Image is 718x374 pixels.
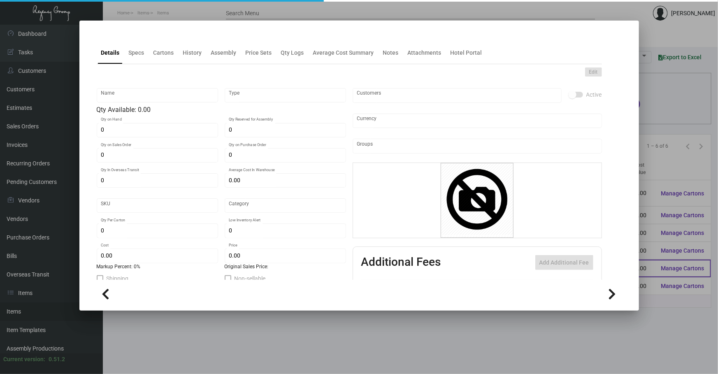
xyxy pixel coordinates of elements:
[246,49,272,57] div: Price Sets
[101,49,120,57] div: Details
[281,49,304,57] div: Qty Logs
[153,49,174,57] div: Cartons
[589,69,598,76] span: Edit
[357,143,597,149] input: Add new..
[586,90,602,100] span: Active
[383,49,399,57] div: Notes
[129,49,144,57] div: Specs
[183,49,202,57] div: History
[49,355,65,364] div: 0.51.2
[235,274,266,283] span: Non-sellable
[361,255,441,270] h2: Additional Fees
[451,49,482,57] div: Hotel Portal
[535,255,593,270] button: Add Additional Fee
[313,49,374,57] div: Average Cost Summary
[211,49,237,57] div: Assembly
[97,105,346,115] div: Qty Available: 0.00
[3,355,45,364] div: Current version:
[357,92,557,99] input: Add new..
[107,274,129,283] span: Shipping
[539,259,589,266] span: Add Additional Fee
[408,49,441,57] div: Attachments
[585,67,602,77] button: Edit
